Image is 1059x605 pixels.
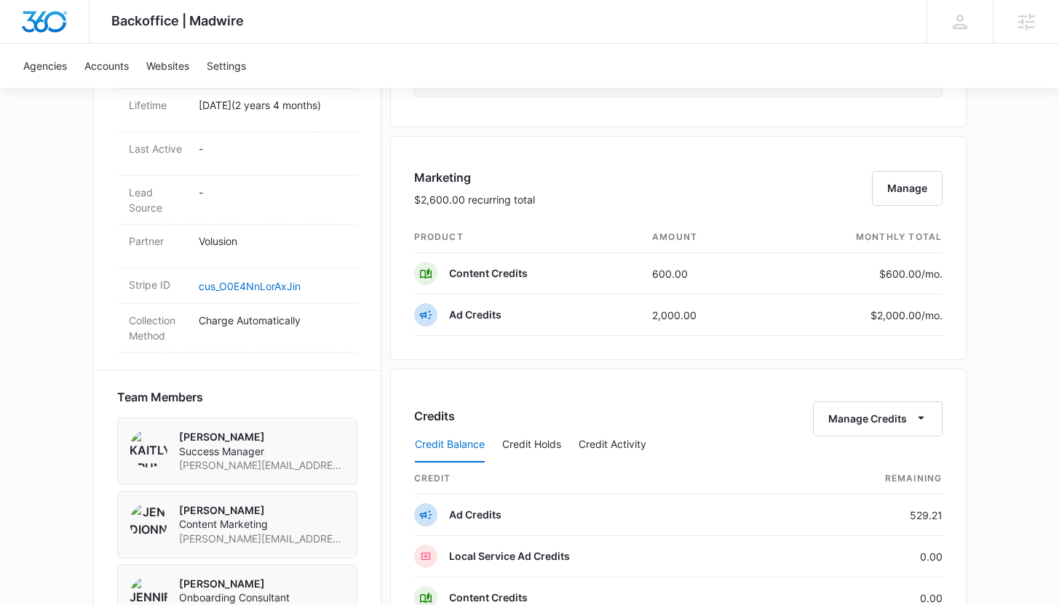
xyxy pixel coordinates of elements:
[199,280,301,292] a: cus_O0E4NnLorAxJin
[640,295,765,336] td: 2,000.00
[449,508,501,522] p: Ad Credits
[414,463,788,494] th: credit
[179,444,345,459] span: Success Manager
[414,222,641,253] th: product
[117,89,357,132] div: Lifetime[DATE](2 years 4 months)
[199,313,346,328] p: Charge Automatically
[449,266,528,281] p: Content Credits
[199,141,346,156] p: -
[117,225,357,268] div: PartnerVolusion
[415,428,485,462] button: Credit Balance
[199,97,346,113] p: [DATE] ( 2 years 4 months )
[117,388,203,406] span: Team Members
[117,268,357,304] div: Stripe IDcus_O0E4NnLorAxJin
[129,141,187,156] dt: Last Active
[129,185,187,215] dt: Lead Source
[15,44,76,88] a: Agencies
[76,44,138,88] a: Accounts
[179,577,345,591] p: [PERSON_NAME]
[449,590,528,605] p: Content Credits
[111,13,244,28] span: Backoffice | Madwire
[788,494,943,536] td: 529.21
[414,407,455,425] h3: Credits
[199,185,346,200] p: -
[870,308,943,323] p: $2,000.00
[449,308,501,322] p: Ad Credits
[138,44,198,88] a: Websites
[117,132,357,176] div: Last Active-
[129,313,187,343] dt: Collection Method
[788,536,943,577] td: 0.00
[179,517,345,532] span: Content Marketing
[921,268,943,280] span: /mo.
[129,97,187,113] dt: Lifetime
[129,277,187,292] dt: Stripe ID
[130,503,167,541] img: Jen Dionne
[179,458,345,473] span: [PERSON_NAME][EMAIL_ADDRESS][DOMAIN_NAME]
[874,266,943,281] p: $600.00
[199,233,346,249] p: Volusion
[502,428,561,462] button: Credit Holds
[117,176,357,225] div: Lead Source-
[765,222,943,253] th: monthly total
[198,44,255,88] a: Settings
[813,401,943,436] button: Manage Credits
[130,430,167,468] img: Kaitlyn Brunswig
[179,503,345,518] p: [PERSON_NAME]
[179,532,345,546] span: [PERSON_NAME][EMAIL_ADDRESS][PERSON_NAME][DOMAIN_NAME]
[921,309,943,321] span: /mo.
[640,253,765,295] td: 600.00
[179,430,345,444] p: [PERSON_NAME]
[449,549,570,564] p: Local Service Ad Credits
[129,233,187,249] dt: Partner
[179,590,345,605] span: Onboarding Consultant
[872,171,943,206] button: Manage
[579,428,646,462] button: Credit Activity
[414,169,535,186] h3: Marketing
[414,192,535,207] p: $2,600.00 recurring total
[788,463,943,494] th: Remaining
[640,222,765,253] th: amount
[117,304,357,353] div: Collection MethodCharge Automatically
